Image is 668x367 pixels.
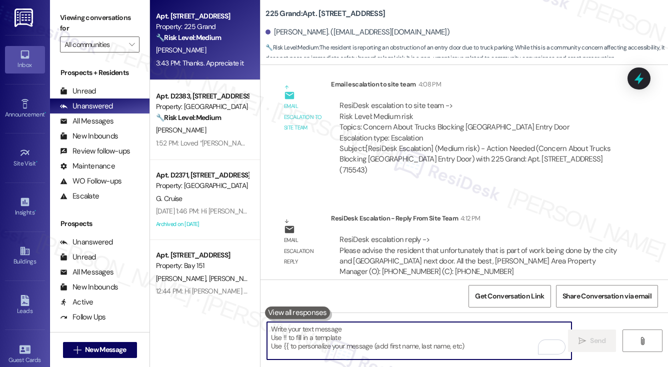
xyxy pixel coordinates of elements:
div: Email escalation reply [284,235,323,267]
div: Prospects [50,218,149,229]
div: Property: [GEOGRAPHIC_DATA] [156,101,248,112]
span: Get Conversation Link [475,291,544,301]
div: Maintenance [60,161,115,171]
img: ResiDesk Logo [14,8,35,27]
i:  [129,40,134,48]
span: [PERSON_NAME] [156,274,209,283]
input: All communities [64,36,123,52]
div: 3:43 PM: Thanks. Appreciate it [156,58,243,67]
span: G. Cruise [156,194,182,203]
div: All Messages [60,116,113,126]
div: Unread [60,252,96,262]
span: : The resident is reporting an obstruction of an entry door due to truck parking. While this is a... [265,42,668,64]
a: Leads [5,292,45,319]
div: Prospects + Residents [50,67,149,78]
div: Apt. D2383, [STREET_ADDRESS][PERSON_NAME] [156,91,248,101]
div: Email escalation to site team [331,79,627,93]
div: Subject: [ResiDesk Escalation] (Medium risk) - Action Needed (Concern About Trucks Blocking [GEOG... [339,143,618,175]
div: Active [60,297,93,307]
div: Unanswered [60,101,113,111]
div: Apt. [STREET_ADDRESS] [156,11,248,21]
strong: 🔧 Risk Level: Medium [265,43,318,51]
div: New Inbounds [60,131,118,141]
div: [PERSON_NAME]. ([EMAIL_ADDRESS][DOMAIN_NAME]) [265,27,449,37]
i:  [73,346,81,354]
b: 225 Grand: Apt. [STREET_ADDRESS] [265,8,385,19]
span: • [44,109,46,116]
a: Inbox [5,46,45,73]
button: Share Conversation via email [556,285,658,307]
label: Viewing conversations for [60,10,139,36]
span: [PERSON_NAME] [209,274,259,283]
button: New Message [63,342,137,358]
div: All Messages [60,267,113,277]
span: [PERSON_NAME] [156,45,206,54]
i:  [638,337,646,345]
span: [PERSON_NAME] [156,125,206,134]
i:  [578,337,586,345]
div: WO Follow-ups [60,176,121,186]
div: ResiDesk escalation to site team -> Risk Level: Medium risk Topics: Concern About Trucks Blocking... [339,100,618,143]
div: Property: 225 Grand [156,21,248,32]
div: Apt. [STREET_ADDRESS] [156,250,248,260]
span: • [36,158,37,165]
span: Send [590,335,605,346]
a: Site Visit • [5,144,45,171]
strong: 🔧 Risk Level: Medium [156,113,221,122]
strong: 🔧 Risk Level: Medium [156,33,221,42]
span: Share Conversation via email [562,291,651,301]
div: Archived on [DATE] [155,218,249,230]
div: Unread [60,86,96,96]
span: New Message [85,344,126,355]
div: Follow Ups [60,312,106,322]
textarea: To enrich screen reader interactions, please activate Accessibility in Grammarly extension settings [267,322,571,359]
div: Apt. D2371, [STREET_ADDRESS][PERSON_NAME] [156,170,248,180]
div: Review follow-ups [60,146,130,156]
div: Unanswered [60,237,113,247]
button: Send [568,329,616,352]
div: Email escalation to site team [284,101,323,133]
div: ResiDesk escalation reply -> Please advise the resident that unfortunately that is part of work b... [339,234,616,276]
div: ResiDesk Escalation - Reply From Site Team [331,213,627,227]
a: Buildings [5,242,45,269]
div: Property: Bay 151 [156,260,248,271]
a: Insights • [5,193,45,220]
div: Property: [GEOGRAPHIC_DATA] [156,180,248,191]
div: 4:08 PM [416,79,441,89]
div: New Inbounds [60,282,118,292]
span: • [34,207,36,214]
div: Escalate [60,191,99,201]
button: Get Conversation Link [468,285,550,307]
div: 4:12 PM [458,213,480,223]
